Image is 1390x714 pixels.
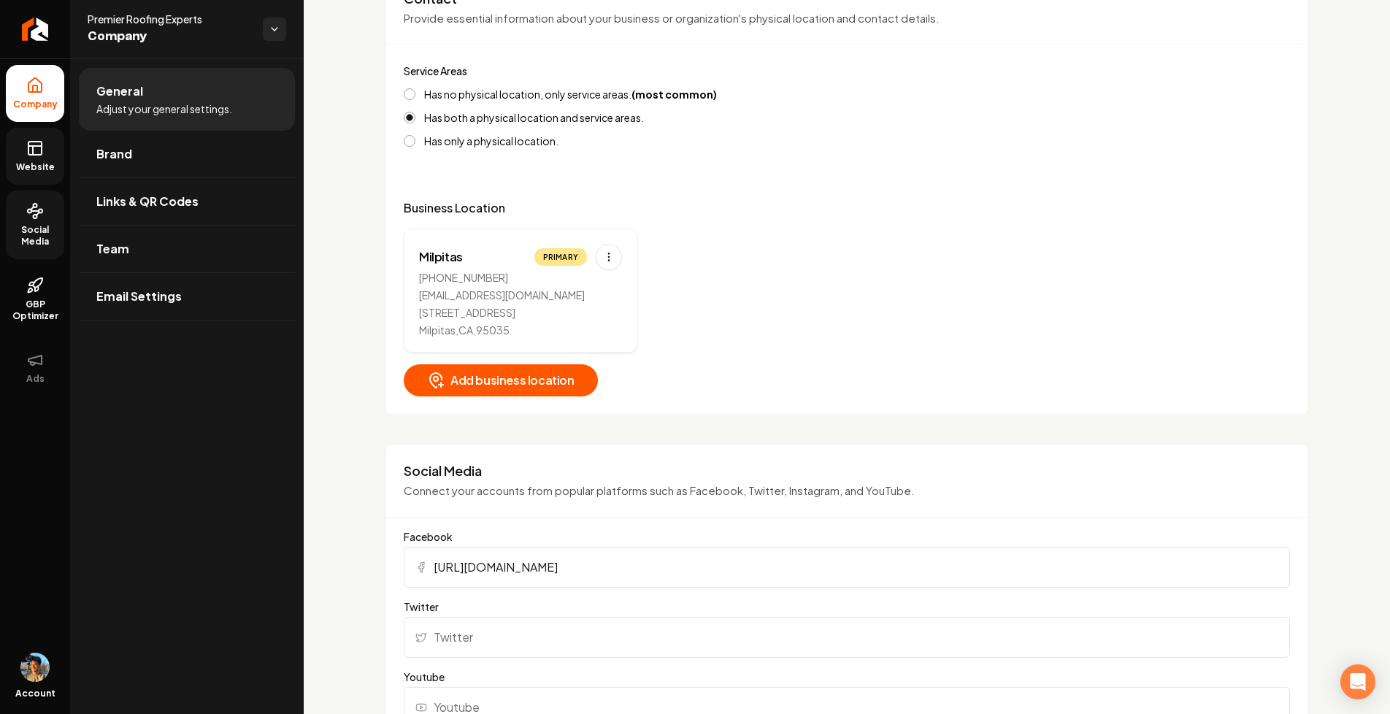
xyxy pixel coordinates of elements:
[424,89,717,99] label: Has no physical location, only service areas.
[419,288,622,302] div: [EMAIL_ADDRESS][DOMAIN_NAME]
[6,191,64,259] a: Social Media
[404,529,1290,544] label: Facebook
[6,339,64,396] button: Ads
[96,193,199,210] span: Links & QR Codes
[404,10,1290,27] p: Provide essential information about your business or organization's physical location and contact...
[419,270,622,285] div: [PHONE_NUMBER]
[1340,664,1375,699] div: Open Intercom Messenger
[96,101,232,116] span: Adjust your general settings.
[6,299,64,322] span: GBP Optimizer
[20,653,50,682] img: Aditya Nair
[7,99,64,110] span: Company
[404,199,1290,217] p: Business Location
[96,82,143,100] span: General
[404,599,1290,614] label: Twitter
[10,161,61,173] span: Website
[424,112,644,123] label: Has both a physical location and service areas.
[6,224,64,247] span: Social Media
[631,88,717,101] strong: (most common)
[20,653,50,682] button: Open user button
[6,128,64,185] a: Website
[404,364,598,396] button: Add business location
[419,248,463,266] div: Milpitas
[88,12,251,26] span: Premier Roofing Experts
[6,265,64,334] a: GBP Optimizer
[404,669,1290,684] label: Youtube
[15,688,55,699] span: Account
[79,178,295,225] a: Links & QR Codes
[404,617,1290,658] input: Twitter
[424,136,558,146] label: Has only a physical location.
[404,64,467,77] label: Service Areas
[404,462,1290,480] h3: Social Media
[22,18,49,41] img: Rebolt Logo
[88,26,251,47] span: Company
[79,273,295,320] a: Email Settings
[404,483,1290,499] p: Connect your accounts from popular platforms such as Facebook, Twitter, Instagram, and YouTube.
[419,305,622,320] div: [STREET_ADDRESS]
[79,131,295,177] a: Brand
[20,373,50,385] span: Ads
[79,226,295,272] a: Team
[419,323,622,337] div: Milpitas , CA , 95035
[96,240,129,258] span: Team
[427,372,575,389] span: Add business location
[96,145,132,163] span: Brand
[404,547,1290,588] input: Facebook
[96,288,182,305] span: Email Settings
[543,253,578,261] div: Primary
